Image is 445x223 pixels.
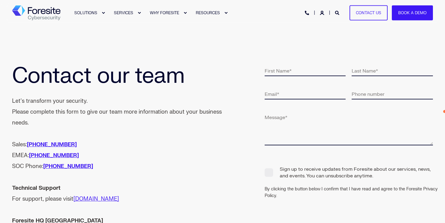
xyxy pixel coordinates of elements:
a: [PHONE_NUMBER] [27,141,77,148]
a: Back to Home [12,5,60,21]
strong: Technical Support [12,185,60,192]
input: Phone number [352,88,433,99]
a: Contact Us [350,5,388,21]
span: RESOURCES [196,10,220,15]
div: Expand SERVICES [137,11,141,15]
img: Foresite logo, a hexagon shape of blues with a directional arrow to the right hand side, and the ... [12,5,60,21]
div: Expand SOLUTIONS [102,11,105,15]
div: For support, please visit [12,183,223,205]
a: [PHONE_NUMBER] [29,152,79,159]
a: Login [320,10,325,15]
input: First Name* [265,65,346,76]
span: WHY FORESITE [150,10,179,15]
div: By clicking the button below I confirm that I have read and agree to the Foresite Privacy Policy. [265,186,439,199]
div: Please complete this form to give our team more information about your business needs. [12,107,223,128]
input: Last Name* [352,65,433,76]
div: Sales: EMEA: SOC Phone: [12,139,223,172]
a: Open Search [335,10,340,15]
div: Expand RESOURCES [224,11,228,15]
input: Email* [265,88,346,99]
a: [PHONE_NUMBER] [43,163,93,170]
span: SOLUTIONS [74,10,97,15]
div: Let's transform your security. [12,96,223,107]
span: Sign up to receive updates from Foresite about our services, news, and events. You can unsubscrib... [265,166,433,179]
a: Book a Demo [392,5,433,21]
a: [DOMAIN_NAME] [73,196,119,202]
h1: Contact our team [12,65,223,87]
div: Expand WHY FORESITE [183,11,187,15]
